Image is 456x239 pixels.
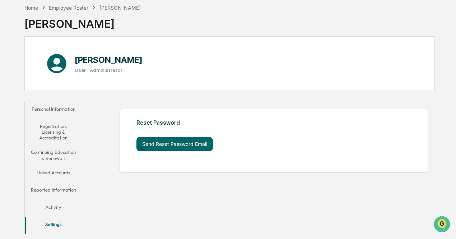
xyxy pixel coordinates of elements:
div: 🔎 [7,105,13,110]
div: We're available if you need us! [24,62,91,68]
button: Send Reset Password Email [136,137,213,151]
button: Linked Accounts [25,165,82,183]
a: Powered byPylon [51,121,87,127]
span: Attestations [59,90,89,97]
span: Data Lookup [14,104,45,111]
h3: User | Administrator [75,67,143,73]
span: Preclearance [14,90,46,97]
a: 🖐️Preclearance [4,87,49,100]
div: Employee Roster [49,5,88,11]
div: 🖐️ [7,91,13,97]
h1: [PERSON_NAME] [75,55,143,65]
div: Start new chat [24,55,118,62]
div: 🗄️ [52,91,58,97]
div: [PERSON_NAME] [99,5,141,11]
button: Activity [25,200,82,217]
a: 🗄️Attestations [49,87,92,100]
button: Registration, Licensing & Accreditation [25,119,82,145]
span: Pylon [71,121,87,127]
a: 🔎Data Lookup [4,101,48,114]
button: Start new chat [122,57,131,65]
div: Reset Password [136,119,356,126]
div: Home [24,5,38,11]
div: [PERSON_NAME] [24,12,141,30]
img: 1746055101610-c473b297-6a78-478c-a979-82029cc54cd1 [7,55,20,68]
iframe: Open customer support [433,215,452,235]
button: Personal Information [25,102,82,119]
p: How can we help? [7,15,131,26]
button: Settings [25,217,82,234]
button: Continuing Education & Renewals [25,145,82,165]
button: Reported Information [25,183,82,200]
div: secondary tabs example [25,102,82,234]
